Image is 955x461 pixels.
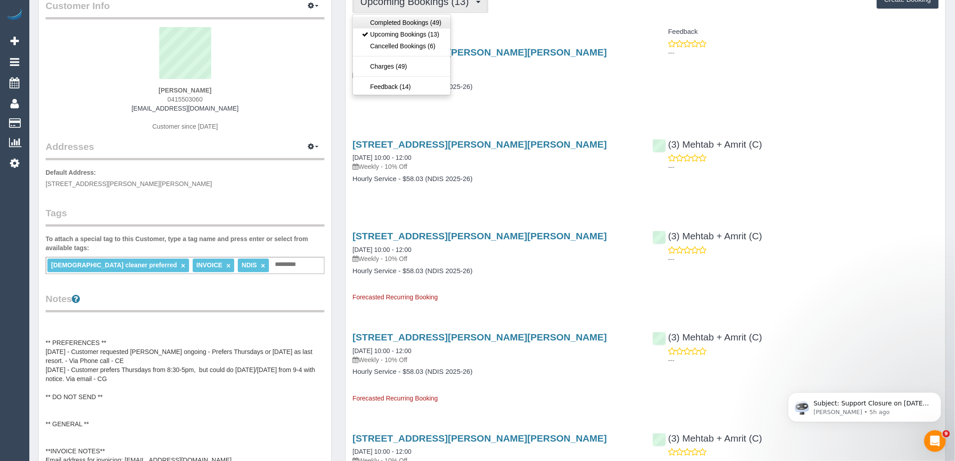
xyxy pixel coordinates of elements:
span: Forecasted Recurring Booking [352,293,438,301]
span: Customer since [DATE] [153,123,218,130]
legend: Notes [46,292,325,312]
p: Weekly - 10% Off [352,355,639,364]
span: 0415503060 [167,96,203,103]
legend: Tags [46,206,325,227]
p: Weekly - 10% Off [352,254,639,263]
p: Weekly - 10% Off [352,70,639,79]
a: × [181,262,185,270]
a: [STREET_ADDRESS][PERSON_NAME][PERSON_NAME] [352,332,607,342]
span: Forecasted Recurring Booking [352,395,438,402]
label: Default Address: [46,168,96,177]
strong: [PERSON_NAME] [158,87,211,94]
span: [DEMOGRAPHIC_DATA] cleaner preferred [51,261,177,269]
h4: Service [352,28,639,36]
p: --- [668,163,939,172]
a: [STREET_ADDRESS][PERSON_NAME][PERSON_NAME] [352,231,607,241]
iframe: Intercom live chat [924,430,946,452]
a: [DATE] 10:00 - 12:00 [352,448,411,455]
iframe: Intercom notifications message [774,373,955,437]
span: NDIS [242,261,257,269]
a: (3) Mehtab + Amrit (C) [653,231,762,241]
h4: Hourly Service - $58.03 (NDIS 2025-26) [352,175,639,183]
h4: Hourly Service - $58.03 (NDIS 2025-26) [352,267,639,275]
p: --- [668,48,939,57]
h4: Hourly Service - $58.03 (NDIS 2025-26) [352,83,639,91]
span: [STREET_ADDRESS][PERSON_NAME][PERSON_NAME] [46,180,212,187]
span: 9 [943,430,950,438]
p: --- [668,255,939,264]
a: (3) Mehtab + Amrit (C) [653,433,762,443]
h4: Hourly Service - $58.03 (NDIS 2025-26) [352,368,639,376]
a: [DATE] 10:00 - 12:00 [352,154,411,161]
a: [DATE] 10:00 - 12:00 [352,347,411,354]
a: × [227,262,231,270]
a: × [261,262,265,270]
label: To attach a special tag to this Customer, type a tag name and press enter or select from availabl... [46,234,325,252]
a: (3) Mehtab + Amrit (C) [653,139,762,149]
span: INVOICE [196,261,223,269]
a: Charges (49) [353,61,450,72]
img: Automaid Logo [5,9,23,22]
a: [STREET_ADDRESS][PERSON_NAME][PERSON_NAME] [352,139,607,149]
p: Weekly - 10% Off [352,162,639,171]
h4: Feedback [653,28,939,36]
a: [EMAIL_ADDRESS][DOMAIN_NAME] [132,105,239,112]
p: --- [668,356,939,365]
a: [STREET_ADDRESS][PERSON_NAME][PERSON_NAME] [352,433,607,443]
a: Cancelled Bookings (6) [353,40,450,52]
a: (3) Mehtab + Amrit (C) [653,332,762,342]
a: Feedback (14) [353,81,450,93]
a: Completed Bookings (49) [353,17,450,28]
a: [STREET_ADDRESS][PERSON_NAME][PERSON_NAME] [352,47,607,57]
a: Upcoming Bookings (13) [353,28,450,40]
a: [DATE] 10:00 - 12:00 [352,246,411,253]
